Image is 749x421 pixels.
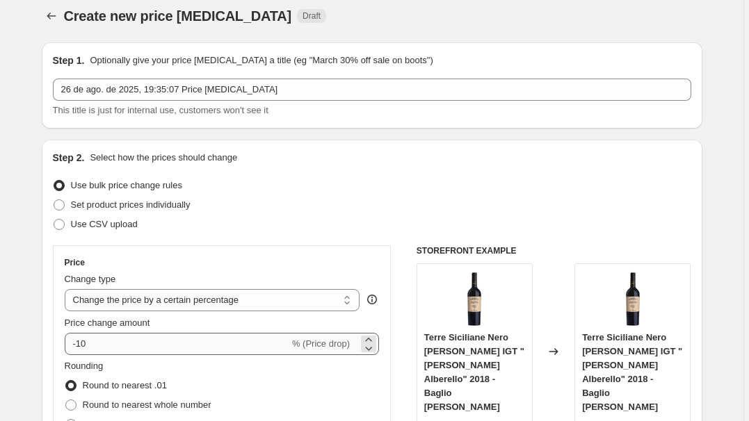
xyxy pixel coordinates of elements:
[424,332,524,412] span: Terre Siciliane Nero [PERSON_NAME] IGT "[PERSON_NAME] Alberello" 2018 - Baglio [PERSON_NAME]
[83,399,211,410] span: Round to nearest whole number
[71,199,191,210] span: Set product prices individually
[90,53,433,67] p: Optionally give your price [MEDICAL_DATA] a title (eg "March 30% off sale on boots")
[65,333,289,355] input: -15
[53,79,691,101] input: 30% off holiday sale
[42,6,61,26] button: Price change jobs
[90,151,237,165] p: Select how the prices should change
[65,317,150,328] span: Price change amount
[365,292,379,306] div: help
[65,257,85,268] h3: Price
[303,10,321,22] span: Draft
[605,271,661,327] img: anticoalberello_1_1_80x.jpg
[582,332,682,412] span: Terre Siciliane Nero [PERSON_NAME] IGT "[PERSON_NAME] Alberello" 2018 - Baglio [PERSON_NAME]
[65,361,104,371] span: Rounding
[53,53,85,67] h2: Step 1.
[53,105,268,115] span: This title is just for internal use, customers won't see it
[83,380,167,390] span: Round to nearest .01
[71,219,138,229] span: Use CSV upload
[446,271,502,327] img: anticoalberello_1_1_80x.jpg
[417,245,691,256] h6: STOREFRONT EXAMPLE
[71,180,182,190] span: Use bulk price change rules
[65,274,116,284] span: Change type
[292,338,350,349] span: % (Price drop)
[53,151,85,165] h2: Step 2.
[64,8,292,24] span: Create new price [MEDICAL_DATA]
